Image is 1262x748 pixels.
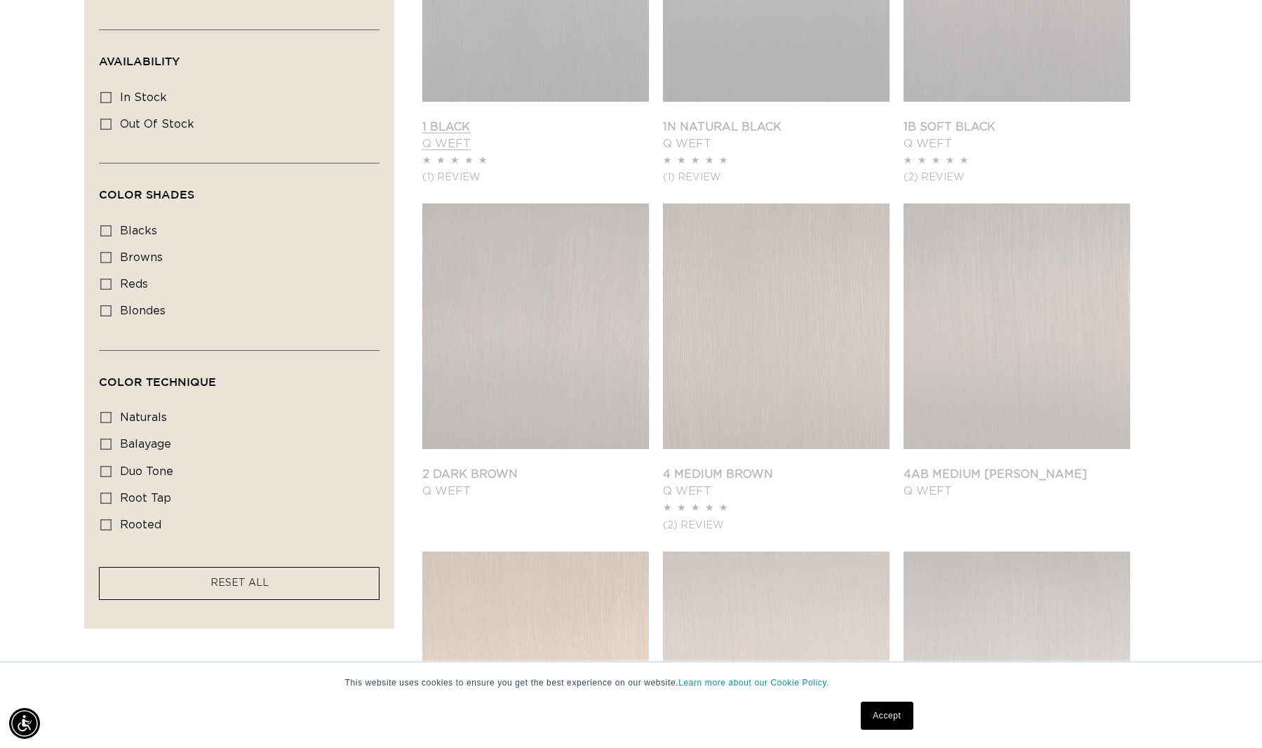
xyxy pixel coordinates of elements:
[99,375,216,388] span: Color Technique
[120,92,167,103] span: In stock
[120,519,161,530] span: rooted
[210,575,269,592] a: RESET ALL
[99,30,380,81] summary: Availability (0 selected)
[678,678,829,688] a: Learn more about our Cookie Policy.
[120,439,171,450] span: balayage
[120,305,166,316] span: blondes
[120,119,194,130] span: Out of stock
[120,466,173,477] span: duo tone
[861,702,913,730] a: Accept
[210,578,269,588] span: RESET ALL
[9,708,40,739] div: Accessibility Menu
[120,279,148,290] span: reds
[99,163,380,214] summary: Color Shades (0 selected)
[99,188,194,201] span: Color Shades
[99,55,180,67] span: Availability
[99,351,380,401] summary: Color Technique (0 selected)
[345,676,918,689] p: This website uses cookies to ensure you get the best experience on our website.
[120,252,163,263] span: browns
[120,225,157,236] span: blacks
[120,493,171,504] span: root tap
[120,412,167,423] span: naturals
